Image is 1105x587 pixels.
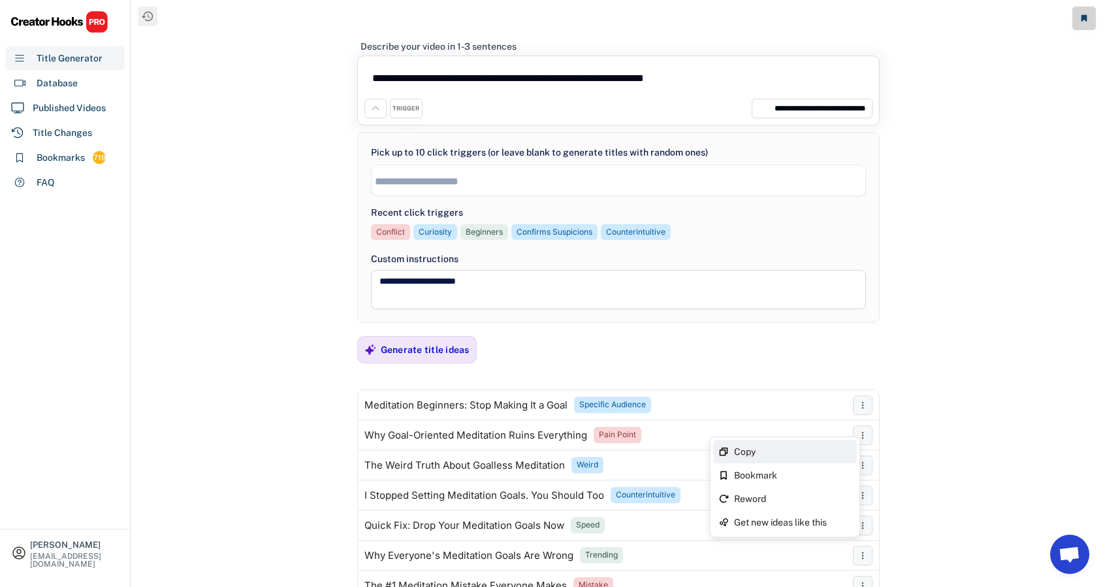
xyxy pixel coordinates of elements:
[734,447,852,456] div: Copy
[1050,535,1089,574] a: Open chat
[364,400,568,411] div: Meditation Beginners: Stop Making It a Goal
[371,252,866,266] div: Custom instructions
[93,152,106,163] div: 719
[371,206,463,220] div: Recent click triggers
[734,494,852,503] div: Reword
[37,151,85,165] div: Bookmarks
[466,227,503,238] div: Beginners
[364,520,564,531] div: Quick Fix: Drop Your Meditation Goals Now
[37,76,78,90] div: Database
[30,541,119,549] div: [PERSON_NAME]
[364,460,565,471] div: The Weird Truth About Goalless Meditation
[576,520,600,531] div: Speed
[734,471,852,480] div: Bookmark
[419,227,452,238] div: Curiosity
[371,146,708,159] div: Pick up to 10 click triggers (or leave blank to generate titles with random ones)
[364,430,587,441] div: Why Goal-Oriented Meditation Ruins Everything
[364,550,573,561] div: Why Everyone's Meditation Goals Are Wrong
[37,52,103,65] div: Title Generator
[734,518,852,527] div: Get new ideas like this
[33,101,106,115] div: Published Videos
[606,227,665,238] div: Counterintuitive
[364,490,604,501] div: I Stopped Setting Meditation Goals. You Should Too
[579,399,646,411] div: Specific Audience
[10,10,108,33] img: CHPRO%20Logo.svg
[30,552,119,568] div: [EMAIL_ADDRESS][DOMAIN_NAME]
[517,227,592,238] div: Confirms Suspicions
[756,103,767,114] img: unnamed.jpg
[392,105,419,113] div: TRIGGER
[360,41,517,52] div: Describe your video in 1-3 sentences
[37,176,55,190] div: FAQ
[616,490,675,501] div: Counterintuitive
[577,460,598,471] div: Weird
[599,429,636,441] div: Pain Point
[33,126,92,140] div: Title Changes
[585,550,618,561] div: Trending
[381,344,470,356] div: Generate title ideas
[376,227,405,238] div: Conflict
